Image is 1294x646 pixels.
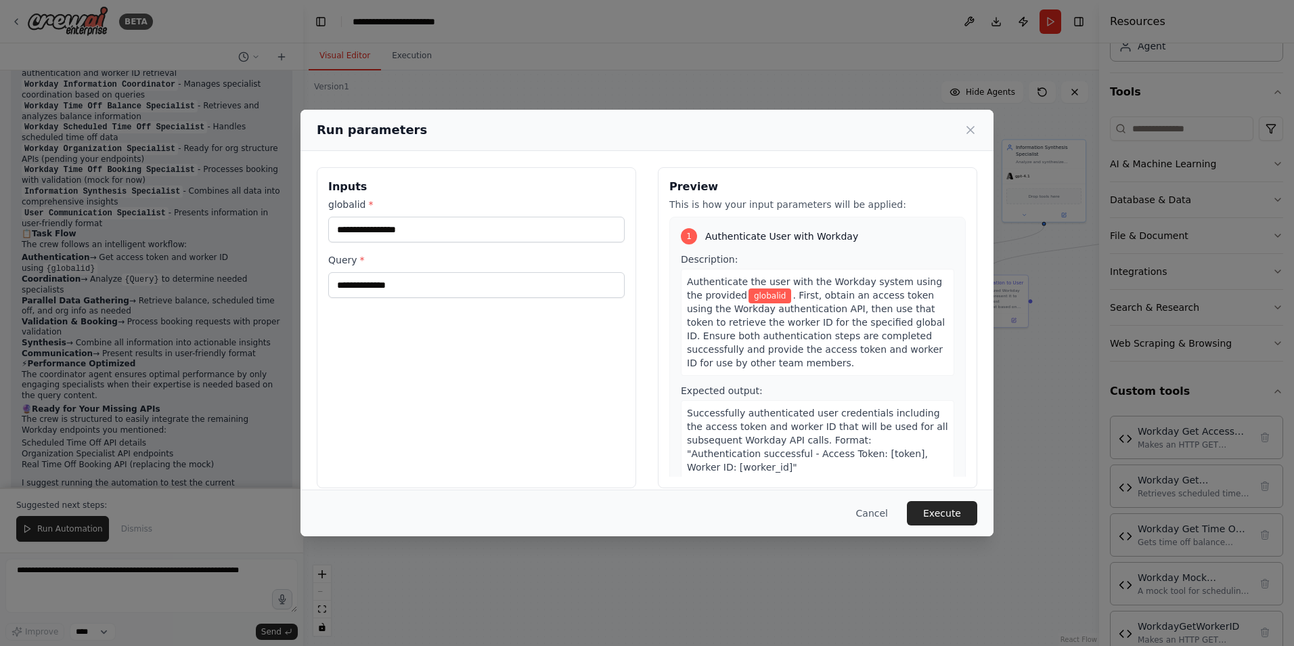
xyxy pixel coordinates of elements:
div: 1 [681,228,697,244]
span: Variable: globalid [749,288,792,303]
label: Query [328,253,625,267]
span: . First, obtain an access token using the Workday authentication API, then use that token to retr... [687,290,945,368]
h2: Run parameters [317,121,427,139]
button: Cancel [845,501,899,525]
span: Expected output: [681,385,763,396]
h3: Inputs [328,179,625,195]
label: globalid [328,198,625,211]
span: Description: [681,254,738,265]
span: Successfully authenticated user credentials including the access token and worker ID that will be... [687,408,948,473]
span: Authenticate the user with the Workday system using the provided [687,276,942,301]
button: Execute [907,501,977,525]
p: This is how your input parameters will be applied: [669,198,966,211]
span: Authenticate User with Workday [705,230,858,243]
h3: Preview [669,179,966,195]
